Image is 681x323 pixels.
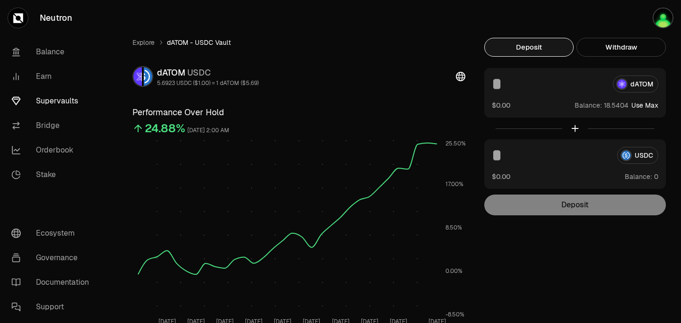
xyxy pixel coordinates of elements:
[4,221,102,246] a: Ecosystem
[653,8,673,28] img: air
[4,89,102,113] a: Supervaults
[4,113,102,138] a: Bridge
[157,79,259,87] div: 5.6923 USDC ($1.00) = 1 dATOM ($5.69)
[484,38,574,57] button: Deposit
[4,64,102,89] a: Earn
[132,38,155,47] a: Explore
[157,66,259,79] div: dATOM
[132,38,465,47] nav: breadcrumb
[492,100,510,110] button: $0.00
[445,311,464,318] tspan: -8.50%
[445,224,462,231] tspan: 8.50%
[144,67,152,86] img: USDC Logo
[4,138,102,162] a: Orderbook
[4,270,102,295] a: Documentation
[492,171,510,181] button: $0.00
[575,101,602,110] span: Balance:
[132,106,465,119] h3: Performance Over Hold
[4,246,102,270] a: Governance
[167,38,231,47] span: dATOM - USDC Vault
[4,295,102,319] a: Support
[133,67,142,86] img: dATOM Logo
[631,101,658,110] button: Use Max
[576,38,666,57] button: Withdraw
[4,40,102,64] a: Balance
[625,172,652,181] span: Balance:
[187,67,211,78] span: USDC
[445,180,463,188] tspan: 17.00%
[445,267,463,275] tspan: 0.00%
[4,162,102,187] a: Stake
[145,121,185,136] div: 24.88%
[445,140,466,147] tspan: 25.50%
[187,125,229,136] div: [DATE] 2:00 AM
